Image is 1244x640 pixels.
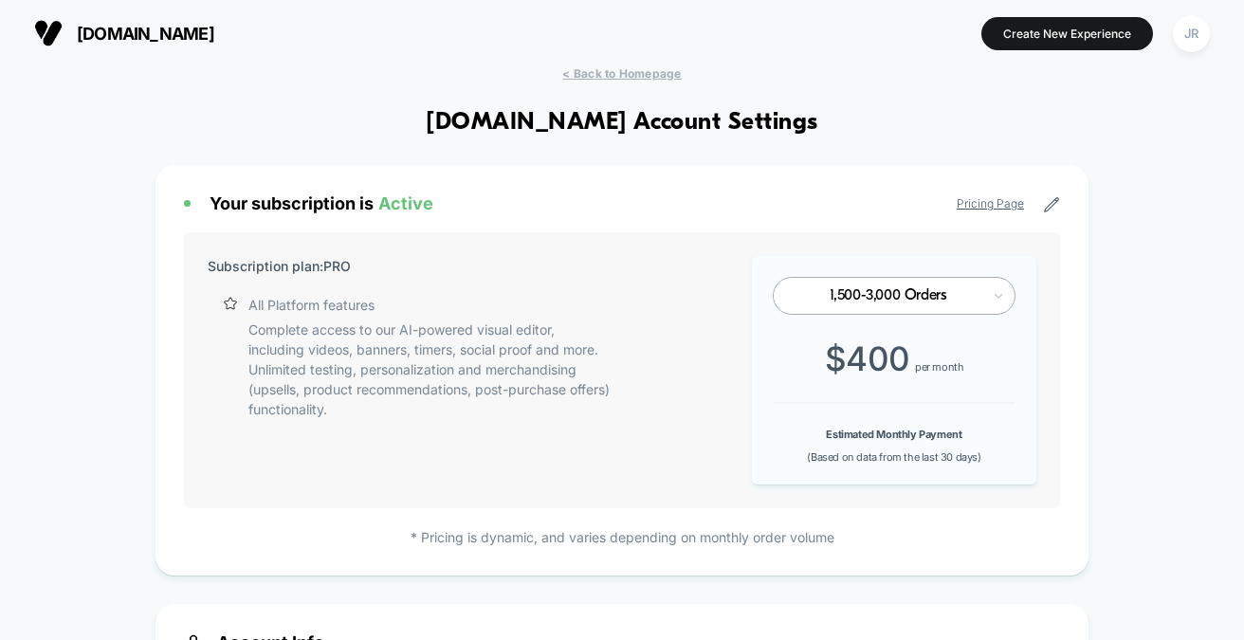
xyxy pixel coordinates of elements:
span: (Based on data from the last 30 days) [807,450,980,464]
p: Complete access to our AI-powered visual editor, including videos, banners, timers, social proof ... [248,320,613,419]
span: [DOMAIN_NAME] [77,24,214,44]
h1: [DOMAIN_NAME] Account Settings [426,109,817,137]
p: * Pricing is dynamic, and varies depending on monthly order volume [184,527,1060,547]
div: 1,500-3,000 Orders [795,287,980,305]
button: [DOMAIN_NAME] [28,18,220,48]
div: JR [1173,15,1210,52]
p: Subscription plan: PRO [208,256,351,276]
span: Your subscription is [210,193,433,213]
button: Create New Experience [981,17,1153,50]
span: < Back to Homepage [562,66,681,81]
span: $ 400 [825,338,910,378]
span: Active [378,193,433,213]
span: per month [915,360,963,374]
a: Pricing Page [957,196,1024,210]
button: JR [1167,14,1216,53]
b: Estimated Monthly Payment [826,428,961,441]
img: Visually logo [34,19,63,47]
p: All Platform features [248,295,375,315]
